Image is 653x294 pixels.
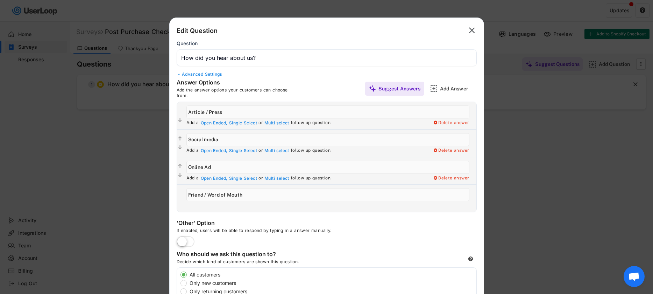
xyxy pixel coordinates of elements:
div: Multi select [264,176,289,181]
text:  [178,117,182,123]
div: or [258,120,263,126]
img: MagicMajor%20%28Purple%29.svg [369,85,376,92]
div: 'Other' Option [177,219,317,228]
input: Social media [186,133,469,146]
div: Add a [186,176,199,181]
label: All customers [187,272,476,277]
div: Open Ended, [201,120,228,126]
div: Delete answer [433,120,469,126]
div: or [258,148,263,153]
div: Delete answer [433,148,469,153]
div: follow up question. [291,148,332,153]
input: Type your question here... [177,49,477,66]
div: Open Ended, [201,148,228,153]
text:  [469,25,475,35]
div: Advanced Settings [177,71,477,77]
div: or [258,176,263,181]
div: Multi select [264,120,289,126]
div: Add Answer [440,86,475,92]
button:  [177,144,183,151]
div: Single Select [229,148,257,153]
div: Multi select [264,148,289,153]
div: Edit Question [177,27,218,35]
div: If enabled, users will be able to respond by typing in a answer manually. [177,228,386,236]
div: Answer Options [177,79,282,87]
img: AddMajor.svg [430,85,438,92]
div: Add the answer options your customers can choose from. [177,87,299,98]
div: Open chat [624,266,645,287]
div: Decide which kind of customers are shown this question. [177,259,352,267]
button:  [177,135,183,142]
div: Add a [186,148,199,153]
text:  [178,163,182,169]
text:  [178,144,182,150]
div: Open Ended, [201,176,228,181]
div: Who should we ask this question to? [177,251,317,259]
text:  [178,136,182,142]
button:  [177,163,183,170]
input: Article / Press [186,105,469,118]
button:  [177,172,183,179]
div: Suggest Answers [378,86,421,92]
text:  [178,172,182,178]
input: Friend / Word of Mouth [186,188,469,201]
div: follow up question. [291,176,332,181]
div: Delete answer [433,176,469,181]
button:  [467,25,477,36]
label: Only new customers [187,281,476,286]
div: Single Select [229,176,257,181]
input: Online Ad [186,161,469,174]
button:  [177,117,183,124]
div: Add a [186,120,199,126]
div: follow up question. [291,120,332,126]
div: Single Select [229,120,257,126]
div: Question [177,40,198,47]
label: Only returning customers [187,289,476,294]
